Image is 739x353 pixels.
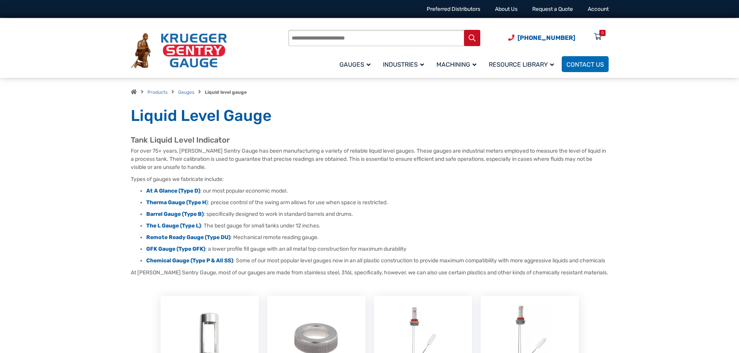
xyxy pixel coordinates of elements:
[146,187,609,195] li: : our most popular economic model.
[562,56,609,72] a: Contact Us
[146,199,208,206] a: Therma Gauge (Type H)
[146,211,204,217] a: Barrel Gauge (Type B)
[495,6,517,12] a: About Us
[205,90,247,95] strong: Liquid level gauge
[146,188,200,194] a: At A Glance (Type D)
[146,234,609,241] li: : Mechanical remote reading gauge.
[432,55,484,73] a: Machining
[146,234,230,241] a: Remote Ready Gauge (Type DU)
[146,245,609,253] li: : a lower profile fill gauge with an all metal top construction for maximum durability
[339,61,370,68] span: Gauges
[146,222,609,230] li: : The best gauge for small tanks under 12 inches.
[131,147,609,171] p: For over 75+ years, [PERSON_NAME] Sentry Gauge has been manufacturing a variety of reliable liqui...
[131,269,609,277] p: At [PERSON_NAME] Sentry Gauge, most of our gauges are made from stainless steel, 316L specificall...
[131,33,227,69] img: Krueger Sentry Gauge
[147,90,168,95] a: Products
[146,222,201,229] a: The L Gauge (Type L)
[517,34,575,41] span: [PHONE_NUMBER]
[489,61,554,68] span: Resource Library
[131,175,609,183] p: Types of gauges we fabricate include:
[146,246,205,252] a: GFK Gauge (Type GFK)
[566,61,604,68] span: Contact Us
[383,61,424,68] span: Industries
[532,6,573,12] a: Request a Quote
[131,135,609,145] h2: Tank Liquid Level Indicator
[178,90,194,95] a: Gauges
[588,6,609,12] a: Account
[146,257,609,265] li: : Some of our most popular level gauges now in an all plastic construction to provide maximum com...
[335,55,378,73] a: Gauges
[146,257,233,264] a: Chemical Gauge (Type P & All SS)
[601,30,604,36] div: 0
[436,61,476,68] span: Machining
[131,106,609,126] h1: Liquid Level Gauge
[427,6,480,12] a: Preferred Distributors
[378,55,432,73] a: Industries
[508,33,575,43] a: Phone Number (920) 434-8860
[146,199,206,206] strong: Therma Gauge (Type H
[146,199,609,207] li: : precise control of the swing arm allows for use when space is restricted.
[484,55,562,73] a: Resource Library
[146,210,609,218] li: : specifically designed to work in standard barrels and drums.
